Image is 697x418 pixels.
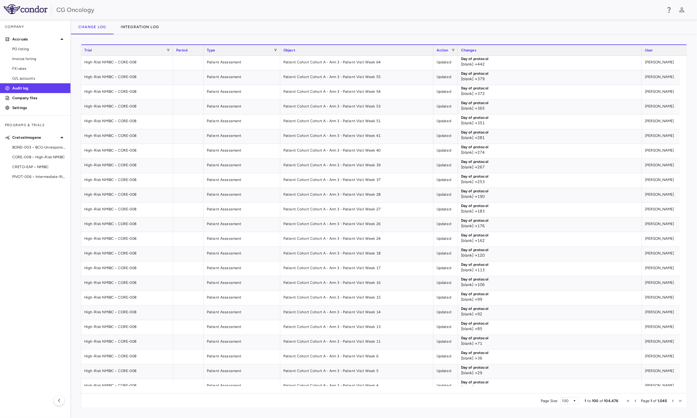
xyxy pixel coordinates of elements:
p: Day of protocol [461,306,639,311]
span: BOND-003 • BCG-Unresponsive, High-Risk NMIBC [12,145,66,150]
p: [blank] → 372 [461,91,639,96]
p: Day of protocol [461,218,639,223]
div: High-Risk NMIBC • CORE-008 [81,291,173,305]
p: Day of protocol [461,247,639,253]
span: of [600,399,603,403]
div: High-Risk NMIBC • CORE-008 [81,350,173,364]
p: [blank] → 162 [461,238,639,243]
div: High-Risk NMIBC • CORE-008 [81,217,173,232]
div: Previous Page [634,399,638,403]
p: [blank] → 85 [461,326,639,332]
div: High-Risk NMIBC • CORE-008 [81,159,173,173]
p: Day of protocol [461,277,639,282]
span: Changes [461,48,476,52]
div: High-Risk NMIBC • CORE-008 [81,70,173,85]
div: Patient Assessment [204,173,280,188]
div: High-Risk NMIBC • CORE-008 [81,364,173,379]
p: [blank] → 71 [461,341,639,346]
span: FX rates [12,66,66,71]
div: Patient Assessment [204,276,280,291]
div: Patient Assessment [204,291,280,305]
div: High-Risk NMIBC • CORE-008 [81,262,173,276]
div: Patient Cohort Cohort A - Arm 3 - Patient Visit Week 15 [280,291,434,305]
span: G/L accounts [12,76,66,81]
p: Day of protocol [461,203,639,209]
div: Updated [434,335,458,349]
p: [blank] → 106 [461,282,639,288]
div: Patient Assessment [204,335,280,349]
div: Patient Assessment [204,115,280,129]
p: Day of protocol [461,291,639,297]
span: Page [641,399,650,403]
div: High-Risk NMIBC • CORE-008 [81,232,173,247]
div: Patient Cohort Cohort A - Arm 3 - Patient Visit Week 40 [280,144,434,158]
div: Patient Cohort Cohort A - Arm 3 - Patient Visit Week 26 [280,217,434,232]
div: Next Page [671,399,675,403]
div: Patient Assessment [204,306,280,320]
span: Invoice listing [12,56,66,62]
p: Settings [12,105,66,111]
p: Day of protocol [461,335,639,341]
span: Period [176,48,188,52]
div: Updated [434,291,458,305]
div: Patient Assessment [204,217,280,232]
div: Updated [434,350,458,364]
p: Day of protocol [461,262,639,267]
p: [blank] → 267 [461,164,639,170]
div: Patient Cohort Cohort A - Arm 3 - Patient Visit Week 64 [280,56,434,70]
div: High-Risk NMIBC • CORE-008 [81,188,173,202]
div: Patient Assessment [204,129,280,144]
span: Type [207,48,215,52]
div: High-Risk NMIBC • CORE-008 [81,100,173,114]
div: Updated [434,70,458,85]
div: Patient Cohort Cohort A - Arm 3 - Patient Visit Week 14 [280,306,434,320]
div: Updated [434,173,458,188]
div: Page Size [560,397,579,405]
p: Day of protocol [461,115,639,120]
p: Day of protocol [461,174,639,179]
p: Day of protocol [461,85,639,91]
div: Updated [434,276,458,291]
div: High-Risk NMIBC • CORE-008 [81,320,173,335]
div: Updated [434,320,458,335]
p: Day of protocol [461,100,639,106]
span: 104,476 [604,399,619,403]
div: Patient Assessment [204,188,280,202]
div: Patient Assessment [204,247,280,261]
div: Patient Cohort Cohort A - Arm 3 - Patient Visit Week 5 [280,364,434,379]
div: Updated [434,159,458,173]
div: CG Oncology [56,5,661,14]
p: Accruals [12,36,58,42]
span: Trial [84,48,92,52]
div: Patient Cohort Cohort A - Arm 3 - Patient Visit Week 16 [280,276,434,291]
p: Day of protocol [461,379,639,385]
div: Updated [434,144,458,158]
div: Updated [434,85,458,100]
div: Last Page [678,399,682,403]
div: Updated [434,100,458,114]
span: Action [437,48,449,52]
p: Day of protocol [461,56,639,62]
p: [blank] → 22 [461,385,639,390]
p: Company files [12,95,66,101]
div: Updated [434,203,458,217]
div: High-Risk NMIBC • CORE-008 [81,306,173,320]
div: High-Risk NMIBC • CORE-008 [81,247,173,261]
div: High-Risk NMIBC • CORE-008 [81,56,173,70]
img: logo-full-SnFGN8VE.png [4,4,47,14]
div: Patient Cohort Cohort A - Arm 3 - Patient Visit Week 28 [280,188,434,202]
p: Day of protocol [461,321,639,326]
div: Patient Assessment [204,70,280,85]
div: High-Risk NMIBC • CORE-008 [81,144,173,158]
div: Patient Assessment [204,232,280,247]
div: Updated [434,262,458,276]
div: Patient Cohort Cohort A - Arm 3 - Patient Visit Week 37 [280,173,434,188]
div: Patient Assessment [204,350,280,364]
p: [blank] → 274 [461,150,639,155]
div: Patient Cohort Cohort A - Arm 3 - Patient Visit Week 24 [280,232,434,247]
button: Change log [71,20,114,34]
p: Day of protocol [461,130,639,135]
p: [blank] → 253 [461,179,639,185]
div: High-Risk NMIBC • CORE-008 [81,276,173,291]
p: [blank] → 190 [461,194,639,199]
